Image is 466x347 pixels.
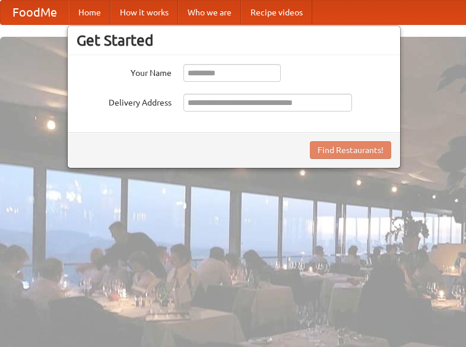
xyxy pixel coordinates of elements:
[77,64,172,79] label: Your Name
[69,1,110,24] a: Home
[110,1,178,24] a: How it works
[310,141,391,159] button: Find Restaurants!
[1,1,69,24] a: FoodMe
[77,31,391,49] h3: Get Started
[241,1,312,24] a: Recipe videos
[178,1,241,24] a: Who we are
[77,94,172,109] label: Delivery Address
